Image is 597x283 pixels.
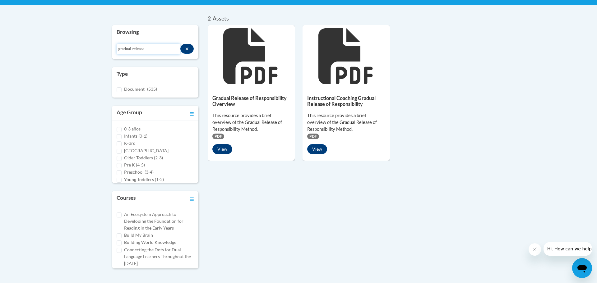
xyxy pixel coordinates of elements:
iframe: Message from company [544,242,592,256]
div: This resource provides a brief overview of the Gradual Release of Responsibility Method. [307,112,385,133]
span: PDF [307,134,319,139]
span: PDF [212,134,224,139]
a: Toggle collapse [190,194,194,203]
label: Infants (0-1) [124,133,147,139]
button: View [212,144,232,154]
label: Building World Knowledge [124,239,176,246]
label: Cox Campus Structured Literacy Certificate Exam [124,267,194,281]
label: An Ecosystem Approach to Developing the Foundation for Reading in the Early Years [124,211,194,231]
button: Search resources [180,44,194,54]
label: 0-3 años [124,126,141,132]
h3: Courses [117,194,136,203]
h3: Browsing [117,28,194,36]
iframe: Button to launch messaging window [572,258,592,278]
h3: Age Group [117,109,142,117]
label: Pre K (4-5) [124,162,145,168]
span: Assets [213,15,229,22]
span: Hi. How can we help? [4,4,50,9]
label: Preschool (3-4) [124,169,154,176]
div: This resource provides a brief overview of the Gradual Release of Responsibility Method. [212,112,290,133]
label: [GEOGRAPHIC_DATA] [124,147,169,154]
a: Toggle collapse [190,109,194,117]
label: Young Toddlers (1-2) [124,176,164,183]
iframe: Close message [529,243,541,256]
h5: Gradual Release of Responsibility Overview [212,95,290,107]
label: Build My Brain [124,232,153,239]
input: Search resources [117,44,180,54]
label: Older Toddlers (2-3) [124,154,163,161]
label: K-3rd [124,140,136,147]
h5: Instructional Coaching Gradual Release of Responsibility [307,95,385,107]
span: (535) [147,86,157,92]
label: Connecting the Dots for Dual Language Learners Throughout the [DATE] [124,246,194,267]
h3: Type [117,70,194,78]
span: 2 [208,15,211,22]
button: View [307,144,327,154]
span: Document [124,86,145,92]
